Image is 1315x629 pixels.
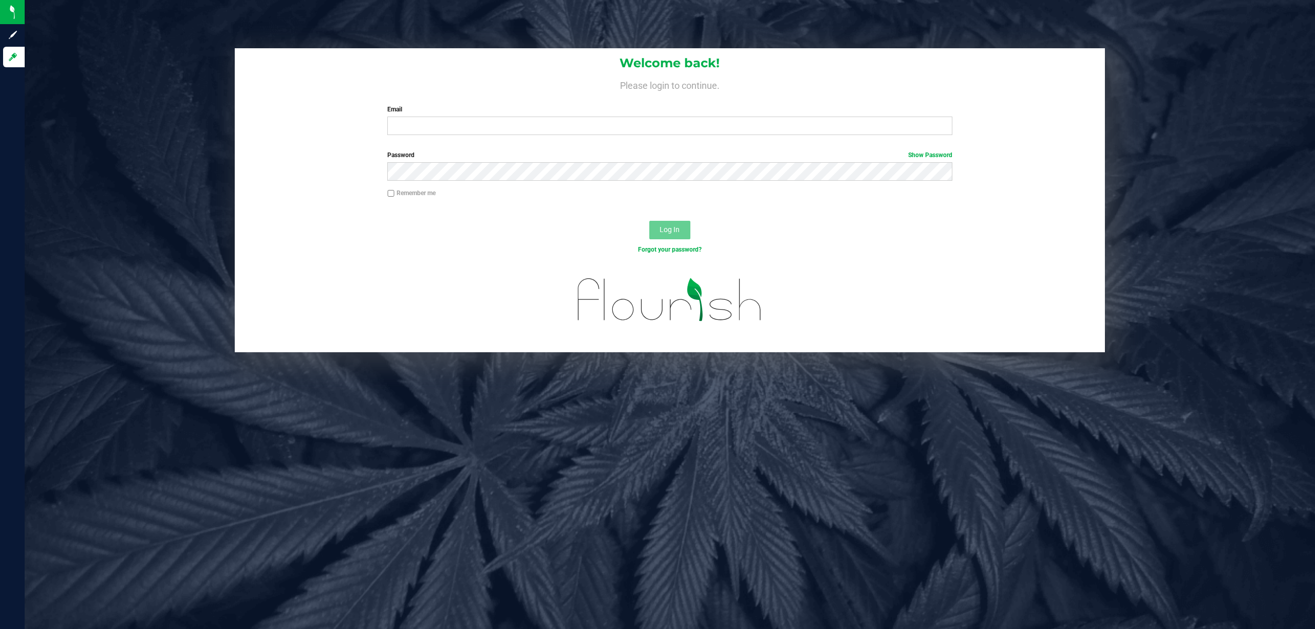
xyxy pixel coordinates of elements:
label: Remember me [387,188,436,198]
button: Log In [649,221,690,239]
inline-svg: Sign up [8,30,18,40]
span: Password [387,151,415,159]
a: Forgot your password? [638,246,702,253]
input: Remember me [387,190,394,197]
label: Email [387,105,952,114]
img: flourish_logo.svg [561,265,779,335]
h1: Welcome back! [235,56,1105,70]
span: Log In [660,225,680,234]
h4: Please login to continue. [235,78,1105,90]
a: Show Password [908,151,952,159]
inline-svg: Log in [8,52,18,62]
